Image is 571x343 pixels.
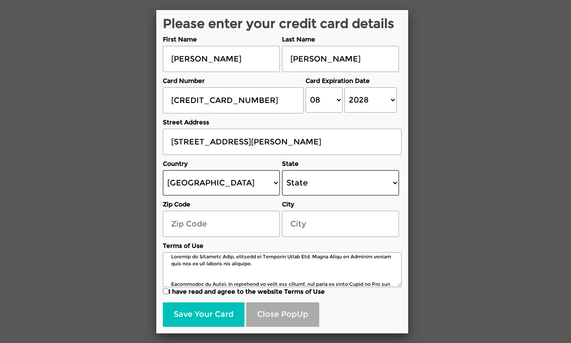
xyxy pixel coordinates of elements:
[163,252,402,287] textarea: Loremip do Sitametc Adip, elitsedd ei Temporin Utlab Etd. Magna Aliqu en Adminim veniam quis nos ...
[282,200,399,209] label: City
[282,211,399,237] input: City
[163,17,402,31] h2: Please enter your credit card details
[163,46,280,72] input: First Name
[163,129,402,155] input: Street Address
[163,302,244,327] button: Save Your Card
[163,287,402,296] label: I have read and agree to the website Terms of Use
[163,200,280,209] label: Zip Code
[163,241,402,250] label: Terms of Use
[163,159,280,168] label: Country
[163,35,280,44] label: First Name
[306,76,399,85] label: Card Expiration Date
[282,159,399,168] label: State
[163,87,304,113] input: Card Number
[163,76,304,85] label: Card Number
[163,211,280,237] input: Zip Code
[163,288,169,294] input: I have read and agree to the website Terms of Use
[282,35,399,44] label: Last Name
[282,46,399,72] input: Last Name
[246,302,319,327] button: Close PopUp
[163,118,402,127] label: Street Address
